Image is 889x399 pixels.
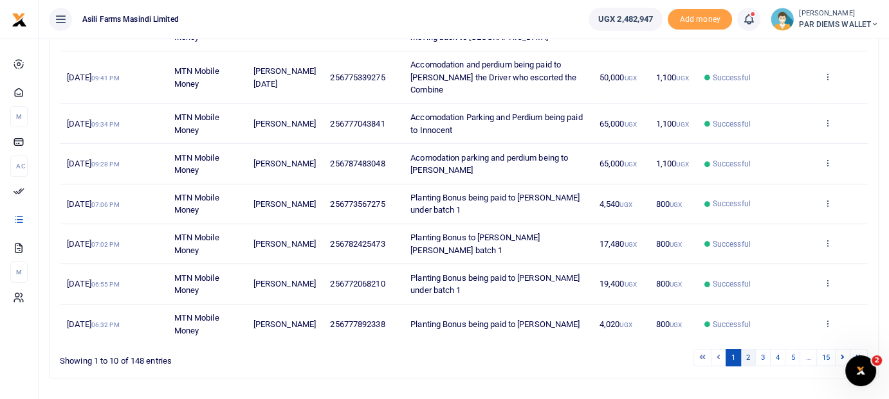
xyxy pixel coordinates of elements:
a: 1 [726,349,741,366]
span: [DATE] [67,199,119,209]
li: M [10,106,28,127]
span: Planting Bonus to [PERSON_NAME] [PERSON_NAME] batch 1 [410,233,540,255]
small: UGX [624,281,636,288]
span: [PERSON_NAME] [DATE] [253,66,316,89]
span: 4,020 [600,319,632,329]
a: 3 [755,349,771,366]
span: [DATE] [67,73,119,82]
img: logo-small [12,12,27,28]
span: 256782425473 [330,239,385,249]
span: 65,000 [600,119,637,129]
span: Successful [713,72,751,84]
span: Successful [713,238,751,250]
span: [PERSON_NAME] [253,159,316,168]
span: Accomodation and perdium being paid to [PERSON_NAME] the Driver who escorted the Combine [410,60,576,94]
a: 15 [816,349,836,366]
span: MTN Mobile Money [174,273,219,296]
span: [DATE] [67,119,119,129]
span: 1,100 [656,159,689,168]
span: MTN Mobile Money [174,193,219,215]
a: Add money [668,13,732,23]
span: 256775339275 [330,73,385,82]
small: UGX [670,321,682,328]
span: Planting Bonus being paid to [PERSON_NAME] under batch 1 [410,193,580,215]
small: UGX [624,75,636,82]
span: [PERSON_NAME] [253,319,316,329]
span: 256772068210 [330,279,385,288]
span: 800 [656,279,683,288]
small: UGX [670,241,682,248]
span: PAR DIEMS WALLET [799,19,879,30]
span: 800 [656,239,683,249]
iframe: Intercom live chat [845,355,876,386]
small: 07:02 PM [91,241,120,248]
span: [DATE] [67,279,119,288]
span: MTN Mobile Money [174,313,219,335]
span: Accomodation Parking and Perdium being paid to Innocent [410,112,582,135]
span: MTN Mobile Money [174,153,219,175]
span: [PERSON_NAME] [253,199,316,209]
a: 5 [785,349,800,366]
span: MTN Mobile Money [174,112,219,135]
span: [PERSON_NAME] [253,119,316,129]
span: Successful [713,158,751,170]
span: Acomodation parking and perdium being to [PERSON_NAME] [410,153,568,175]
small: UGX [619,321,632,328]
small: UGX [670,201,682,208]
small: UGX [619,201,632,208]
span: [DATE] [67,319,119,329]
span: 256777043841 [330,119,385,129]
a: UGX 2,482,947 [589,8,663,31]
span: [PERSON_NAME] [253,279,316,288]
li: M [10,262,28,283]
span: 50,000 [600,73,637,82]
span: 1,100 [656,73,689,82]
span: 2 [872,355,882,366]
small: UGX [676,161,688,168]
small: UGX [676,75,688,82]
span: Asili Farms Masindi Limited [77,13,184,25]
small: 09:41 PM [91,75,120,82]
span: 19,400 [600,279,637,288]
span: 800 [656,199,683,209]
span: Planting Bonus being paid to [PERSON_NAME] [410,319,580,329]
span: 4,540 [600,199,632,209]
a: logo-small logo-large logo-large [12,14,27,24]
small: 09:28 PM [91,161,120,168]
span: [DATE] [67,159,119,168]
span: Successful [713,118,751,130]
small: UGX [624,121,636,128]
small: 06:55 PM [91,281,120,288]
img: profile-user [771,8,794,31]
span: UGX 2,482,947 [598,13,653,26]
span: 17,480 [600,239,637,249]
small: [PERSON_NAME] [799,8,879,19]
span: 1,100 [656,119,689,129]
span: [DATE] [67,239,119,249]
a: 4 [770,349,785,366]
small: UGX [676,121,688,128]
small: 09:34 PM [91,121,120,128]
span: MTN Mobile Money [174,233,219,255]
div: Showing 1 to 10 of 148 entries [60,348,391,368]
span: Successful [713,278,751,290]
a: profile-user [PERSON_NAME] PAR DIEMS WALLET [771,8,879,31]
small: UGX [670,281,682,288]
span: Add money [668,9,732,30]
li: Toup your wallet [668,9,732,30]
span: 256773567275 [330,199,385,209]
span: 65,000 [600,159,637,168]
span: Planting Bonus being paid to [PERSON_NAME] under batch 1 [410,273,580,296]
span: 800 [656,319,683,329]
small: UGX [624,161,636,168]
li: Wallet ballance [583,8,668,31]
span: Successful [713,319,751,330]
span: MTN Mobile Money [174,66,219,89]
span: 256787483048 [330,159,385,168]
li: Ac [10,155,28,177]
a: 2 [740,349,756,366]
span: [PERSON_NAME] [253,239,316,249]
span: Successful [713,198,751,209]
small: 07:06 PM [91,201,120,208]
small: 06:32 PM [91,321,120,328]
